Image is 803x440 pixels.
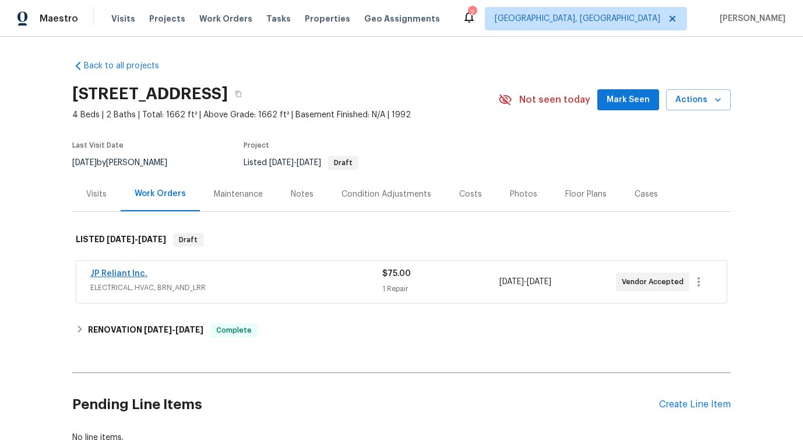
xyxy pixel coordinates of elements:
div: Photos [510,188,537,200]
span: Complete [212,324,256,336]
span: [GEOGRAPHIC_DATA], [GEOGRAPHIC_DATA] [495,13,660,25]
span: Tasks [266,15,291,23]
span: Not seen today [519,94,590,106]
span: - [269,159,321,167]
span: Last Visit Date [72,142,124,149]
a: JP Reliant Inc. [90,270,147,278]
span: - [144,326,203,334]
span: [DATE] [297,159,321,167]
div: Work Orders [135,188,186,200]
div: LISTED [DATE]-[DATE]Draft [72,221,731,259]
span: Geo Assignments [364,13,440,25]
span: [DATE] [72,159,97,167]
button: Mark Seen [597,89,659,111]
h6: LISTED [76,233,166,247]
div: RENOVATION [DATE]-[DATE]Complete [72,316,731,344]
div: Notes [291,188,314,200]
button: Copy Address [228,83,249,104]
span: - [107,235,166,243]
span: [DATE] [107,235,135,243]
span: Work Orders [199,13,252,25]
span: [DATE] [499,278,524,286]
div: Costs [459,188,482,200]
a: Back to all projects [72,60,184,72]
h6: RENOVATION [88,323,203,337]
span: [PERSON_NAME] [715,13,786,25]
span: Project [244,142,269,149]
div: Create Line Item [659,399,731,410]
h2: Pending Line Items [72,378,659,432]
span: Draft [174,234,202,246]
span: Actions [675,93,721,107]
span: [DATE] [144,326,172,334]
div: Visits [86,188,107,200]
span: Visits [111,13,135,25]
span: Listed [244,159,358,167]
span: [DATE] [138,235,166,243]
span: - [499,276,551,288]
span: $75.00 [382,270,411,278]
h2: [STREET_ADDRESS] [72,88,228,100]
div: Condition Adjustments [341,188,431,200]
span: Properties [305,13,350,25]
span: Draft [329,159,357,166]
span: [DATE] [175,326,203,334]
button: Actions [666,89,731,111]
div: by [PERSON_NAME] [72,156,181,170]
span: Maestro [40,13,78,25]
span: Projects [149,13,185,25]
div: 2 [468,7,476,19]
span: Vendor Accepted [622,276,688,288]
div: Maintenance [214,188,263,200]
div: Cases [635,188,658,200]
span: [DATE] [527,278,551,286]
span: Mark Seen [607,93,650,107]
span: ELECTRICAL, HVAC, BRN_AND_LRR [90,282,382,294]
span: 4 Beds | 2 Baths | Total: 1662 ft² | Above Grade: 1662 ft² | Basement Finished: N/A | 1992 [72,109,498,121]
div: Floor Plans [565,188,607,200]
span: [DATE] [269,159,294,167]
div: 1 Repair [382,283,499,295]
